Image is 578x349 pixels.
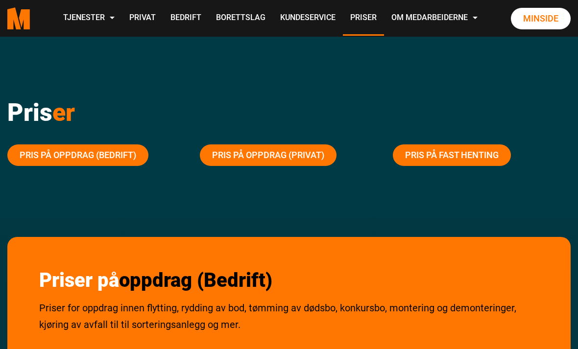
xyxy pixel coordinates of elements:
a: Pris på oppdrag (Bedrift) [7,144,148,166]
h1: Pris [7,98,571,127]
a: Borettslag [209,1,273,36]
a: Pris på fast henting [393,144,511,166]
a: Kundeservice [273,1,343,36]
h2: Priser på [39,269,539,292]
a: Pris på oppdrag (Privat) [200,144,337,166]
span: er [52,98,75,127]
a: Bedrift [163,1,209,36]
span: Priser for oppdrag innen flytting, rydding av bod, tømming av dødsbo, konkursbo, montering og dem... [39,302,516,330]
a: Privat [122,1,163,36]
span: oppdrag (Bedrift) [119,269,272,292]
a: Om Medarbeiderne [384,1,485,36]
a: Tjenester [56,1,122,36]
a: Minside [511,8,571,29]
a: Priser [343,1,384,36]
